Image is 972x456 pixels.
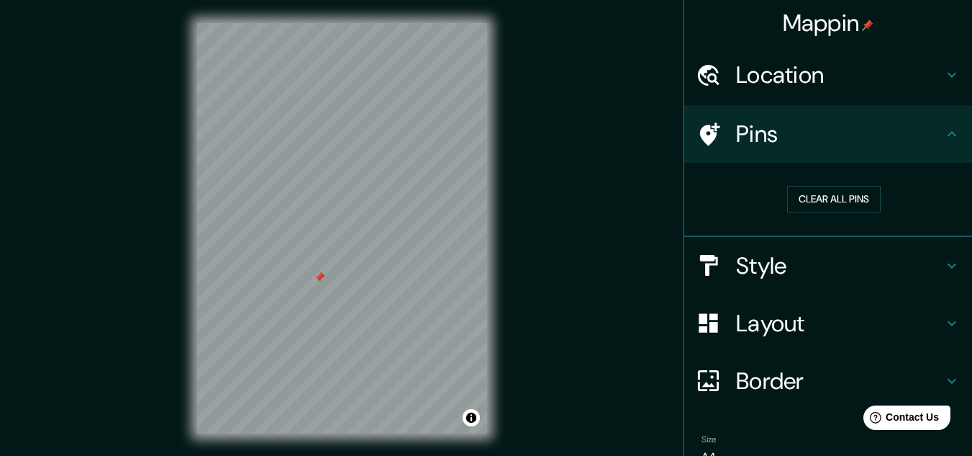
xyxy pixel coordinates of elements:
iframe: Help widget launcher [844,400,956,440]
div: Layout [684,295,972,352]
button: Clear all pins [787,186,881,213]
img: pin-icon.png [862,19,873,31]
h4: Location [736,61,943,89]
div: Pins [684,105,972,163]
h4: Border [736,367,943,395]
h4: Style [736,251,943,280]
div: Border [684,352,972,410]
h4: Layout [736,309,943,338]
h4: Pins [736,120,943,148]
div: Style [684,237,972,295]
h4: Mappin [783,9,874,37]
canvas: Map [197,23,487,434]
div: Location [684,46,972,104]
button: Toggle attribution [463,409,480,426]
label: Size [701,433,717,445]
